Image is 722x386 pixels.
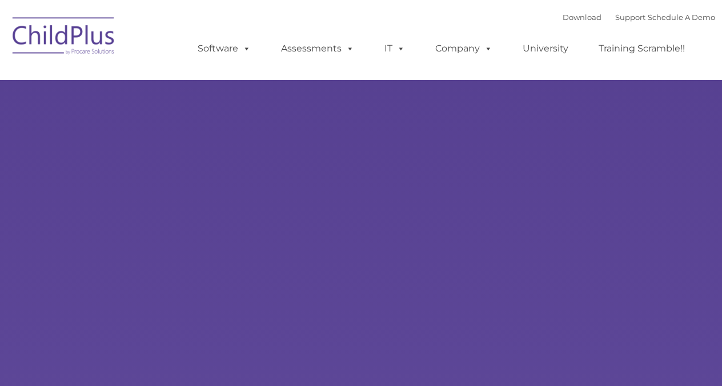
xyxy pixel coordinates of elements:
a: Training Scramble!! [587,37,696,60]
a: IT [373,37,416,60]
a: Schedule A Demo [648,13,715,22]
a: Support [615,13,645,22]
a: Assessments [270,37,366,60]
a: Download [563,13,601,22]
img: ChildPlus by Procare Solutions [7,9,121,66]
a: Company [424,37,504,60]
a: Software [186,37,262,60]
font: | [563,13,715,22]
a: University [511,37,580,60]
